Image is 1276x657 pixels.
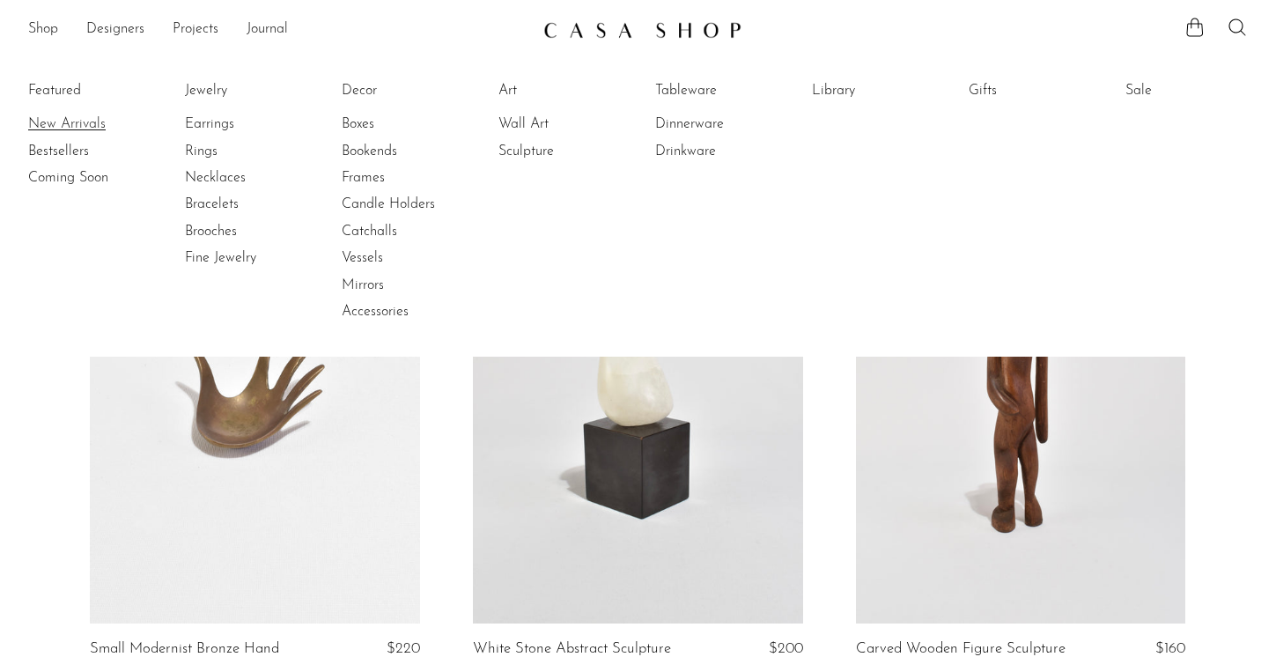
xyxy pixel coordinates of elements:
[473,641,671,657] a: White Stone Abstract Sculpture
[812,81,944,100] a: Library
[769,641,803,656] span: $200
[1125,81,1258,100] a: Sale
[342,302,474,321] a: Accessories
[28,15,529,45] ul: NEW HEADER MENU
[173,18,218,41] a: Projects
[498,78,631,165] ul: Art
[342,248,474,268] a: Vessels
[28,168,160,188] a: Coming Soon
[185,81,317,100] a: Jewelry
[86,18,144,41] a: Designers
[28,114,160,134] a: New Arrivals
[342,142,474,161] a: Bookends
[342,276,474,295] a: Mirrors
[342,168,474,188] a: Frames
[185,168,317,188] a: Necklaces
[28,142,160,161] a: Bestsellers
[498,142,631,161] a: Sculpture
[655,78,787,165] ul: Tableware
[342,195,474,214] a: Candle Holders
[655,142,787,161] a: Drinkware
[342,114,474,134] a: Boxes
[969,78,1101,111] ul: Gifts
[28,18,58,41] a: Shop
[185,142,317,161] a: Rings
[498,114,631,134] a: Wall Art
[247,18,288,41] a: Journal
[185,248,317,268] a: Fine Jewelry
[969,81,1101,100] a: Gifts
[28,111,160,191] ul: Featured
[28,15,529,45] nav: Desktop navigation
[498,81,631,100] a: Art
[185,78,317,272] ul: Jewelry
[1155,641,1185,656] span: $160
[185,114,317,134] a: Earrings
[185,222,317,241] a: Brooches
[342,78,474,326] ul: Decor
[655,114,787,134] a: Dinnerware
[1125,78,1258,111] ul: Sale
[856,641,1066,657] a: Carved Wooden Figure Sculpture
[342,222,474,241] a: Catchalls
[387,641,420,656] span: $220
[655,81,787,100] a: Tableware
[342,81,474,100] a: Decor
[185,195,317,214] a: Bracelets
[812,78,944,111] ul: Library
[90,641,279,657] a: Small Modernist Bronze Hand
